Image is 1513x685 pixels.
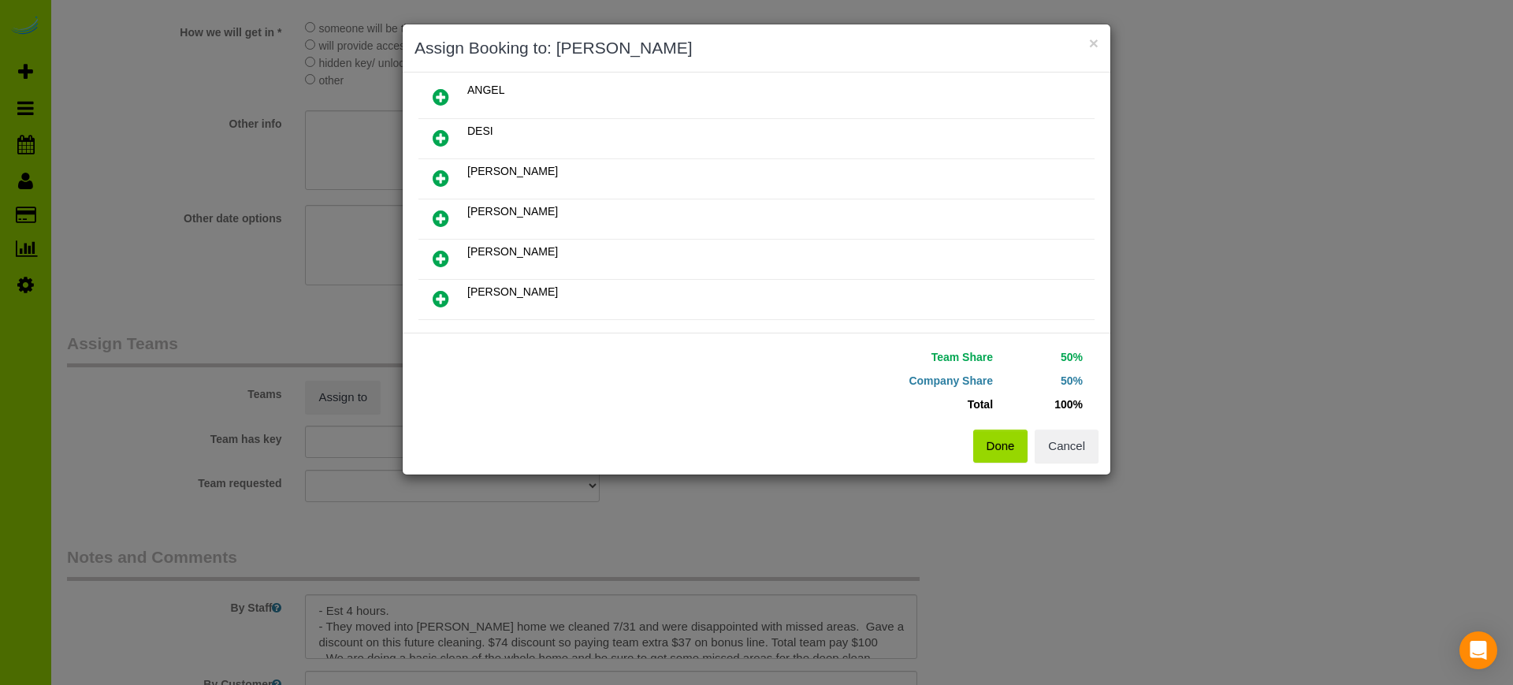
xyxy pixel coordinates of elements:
button: Cancel [1035,430,1099,463]
button: × [1089,35,1099,51]
span: ANGEL [467,84,504,96]
span: [PERSON_NAME] [467,245,558,258]
td: Team Share [768,345,997,369]
td: Total [768,393,997,416]
span: [PERSON_NAME] [467,165,558,177]
td: 50% [997,369,1087,393]
span: [PERSON_NAME] [467,205,558,218]
td: 100% [997,393,1087,416]
td: Company Share [768,369,997,393]
td: 50% [997,345,1087,369]
div: Open Intercom Messenger [1459,631,1497,669]
span: [PERSON_NAME] [467,285,558,298]
button: Done [973,430,1028,463]
span: DESI [467,125,493,137]
h3: Assign Booking to: [PERSON_NAME] [414,36,1099,60]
